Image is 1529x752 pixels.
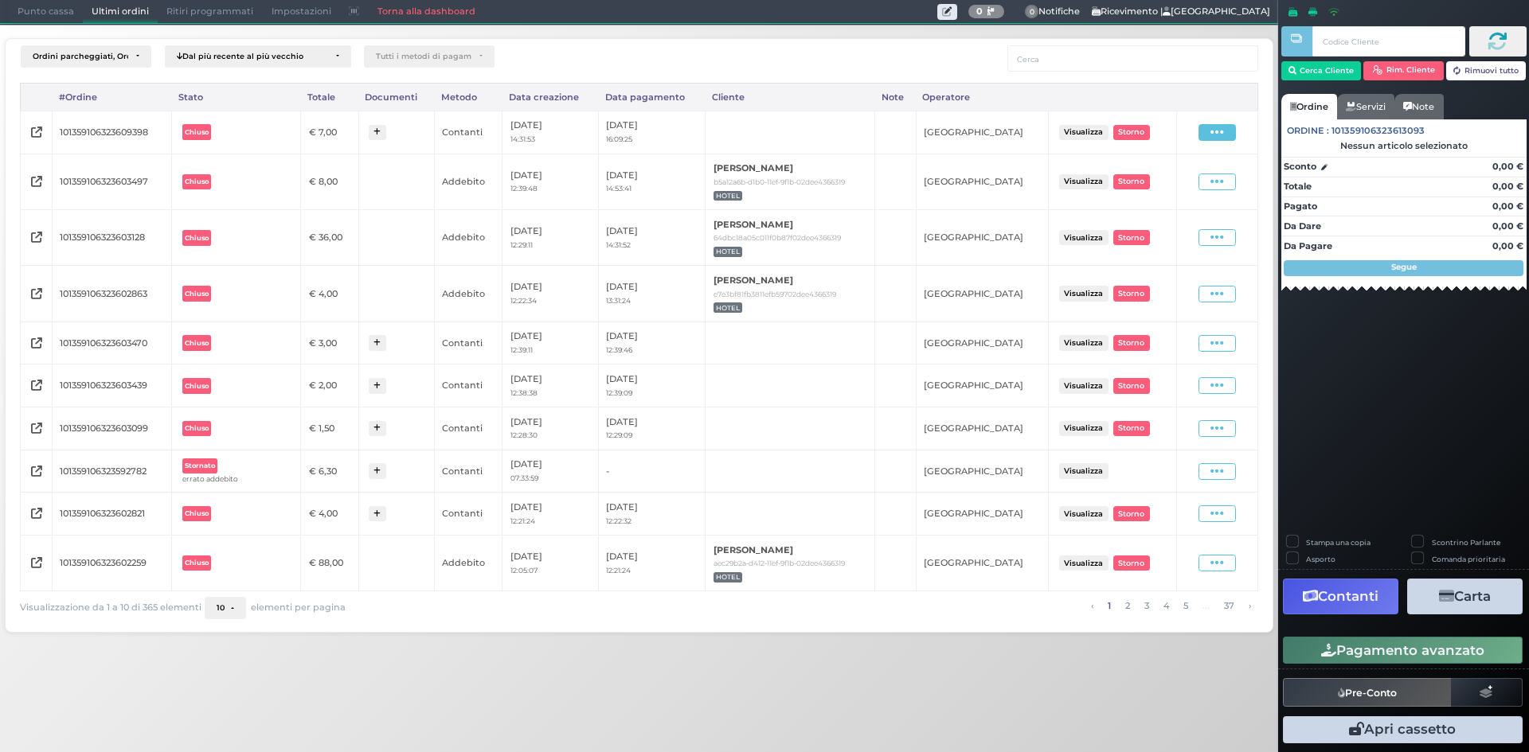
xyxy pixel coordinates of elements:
[502,407,599,450] td: [DATE]
[52,493,172,536] td: 101359106323602821
[916,450,1049,493] td: [GEOGRAPHIC_DATA]
[1394,94,1443,119] a: Note
[502,111,599,154] td: [DATE]
[1140,597,1153,614] a: alla pagina 3
[300,111,358,154] td: € 7,00
[33,52,128,61] div: Ordini parcheggiati, Ordini aperti, Ordini chiusi
[502,450,599,493] td: [DATE]
[434,364,502,407] td: Contanti
[1244,597,1255,614] a: pagina successiva
[1281,140,1527,151] div: Nessun articolo selezionato
[52,364,172,407] td: 101359106323603439
[185,382,209,390] b: Chiuso
[1407,579,1523,614] button: Carta
[714,177,845,186] small: b5a12a6b-d1b0-11ef-9f1b-02dee4366319
[916,493,1049,536] td: [GEOGRAPHIC_DATA]
[510,345,533,354] small: 12:39:11
[52,450,172,493] td: 101359106323592782
[502,321,599,364] td: [DATE]
[1113,230,1150,245] button: Storno
[502,154,599,209] td: [DATE]
[1113,506,1150,521] button: Storno
[52,407,172,450] td: 101359106323603099
[52,535,172,590] td: 101359106323602259
[502,535,599,590] td: [DATE]
[714,233,841,242] small: 64dbc18a05c011f0b87f02dee4366319
[52,321,172,364] td: 101359106323603470
[300,266,358,321] td: € 4,00
[434,84,502,111] div: Metodo
[52,210,172,266] td: 101359106323603128
[434,321,502,364] td: Contanti
[1432,554,1505,564] label: Comanda prioritaria
[598,210,705,266] td: [DATE]
[1113,286,1150,301] button: Storno
[606,184,632,193] small: 14:53:41
[714,544,793,555] b: [PERSON_NAME]
[1103,597,1115,614] a: alla pagina 1
[502,364,599,407] td: [DATE]
[606,296,631,305] small: 13:31:24
[1219,597,1238,614] a: alla pagina 37
[1059,421,1109,436] button: Visualizza
[510,566,538,575] small: 12:05:07
[52,84,172,111] div: #Ordine
[606,134,632,143] small: 16:09:25
[185,290,209,298] b: Chiuso
[1492,240,1523,251] strong: 0,00 €
[185,462,215,470] b: Stornato
[300,493,358,536] td: € 4,00
[1059,463,1109,478] button: Visualizza
[598,450,705,493] td: -
[52,154,172,209] td: 101359106323603497
[598,407,705,450] td: [DATE]
[510,473,538,482] small: 07:33:59
[510,134,535,143] small: 14:31:53
[510,431,538,439] small: 12:28:30
[1007,45,1258,72] input: Cerca
[263,1,340,23] span: Impostazioni
[1284,181,1312,192] strong: Totale
[21,45,151,68] button: Ordini parcheggiati, Ordini aperti, Ordini chiusi
[434,450,502,493] td: Contanti
[1059,125,1109,140] button: Visualizza
[1059,378,1109,393] button: Visualizza
[1159,597,1173,614] a: alla pagina 4
[1306,554,1335,564] label: Asporto
[185,339,209,347] b: Chiuso
[916,210,1049,266] td: [GEOGRAPHIC_DATA]
[1113,335,1150,350] button: Storno
[598,266,705,321] td: [DATE]
[606,240,631,249] small: 14:31:52
[1284,160,1316,173] strong: Sconto
[300,364,358,407] td: € 2,00
[714,572,743,583] span: HOTEL
[1059,174,1109,189] button: Visualizza
[1492,161,1523,172] strong: 0,00 €
[916,154,1049,209] td: [GEOGRAPHIC_DATA]
[1284,220,1321,232] strong: Da Dare
[185,234,209,242] b: Chiuso
[1281,94,1337,119] a: Ordine
[1363,61,1444,80] button: Rim. Cliente
[300,210,358,266] td: € 36,00
[714,275,793,286] b: [PERSON_NAME]
[714,162,793,173] b: [PERSON_NAME]
[502,210,599,266] td: [DATE]
[510,184,538,193] small: 12:39:48
[300,154,358,209] td: € 8,00
[502,84,599,111] div: Data creazione
[300,407,358,450] td: € 1,50
[185,424,209,432] b: Chiuso
[502,266,599,321] td: [DATE]
[1113,125,1150,140] button: Storno
[1113,174,1150,189] button: Storno
[606,431,632,439] small: 12:29:09
[300,84,358,111] div: Totale
[434,210,502,266] td: Addebito
[510,516,535,525] small: 12:21:24
[1059,230,1109,245] button: Visualizza
[714,191,743,201] span: HOTEL
[1337,94,1394,119] a: Servizi
[1113,555,1150,571] button: Storno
